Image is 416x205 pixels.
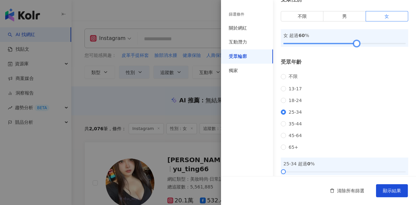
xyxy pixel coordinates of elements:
button: 清除所有篩選 [323,184,371,197]
span: 65+ [286,145,301,150]
span: 35-44 [286,121,305,126]
span: 60 [298,33,305,38]
div: 獨家 [229,68,238,74]
span: 男 [342,14,347,19]
div: 關於網紅 [229,25,247,32]
span: 45-64 [286,133,305,138]
span: 清除所有篩選 [337,188,364,193]
div: 互動潛力 [229,39,247,45]
div: 女 超過 % [283,32,406,39]
div: 25-34 超過 % [283,160,406,167]
span: 不限 [298,14,307,19]
button: 顯示結果 [376,184,408,197]
span: 0 [307,161,310,166]
span: 18-24 [286,98,305,103]
span: 13-17 [286,86,305,91]
span: delete [330,188,334,193]
div: 受眾輪廓 [229,53,247,60]
div: 受眾年齡 [281,58,408,66]
span: 女 [384,14,389,19]
span: 不限 [286,74,300,80]
span: 顯示結果 [383,188,401,193]
span: 25-34 [286,109,305,115]
div: 篩選條件 [229,12,244,17]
